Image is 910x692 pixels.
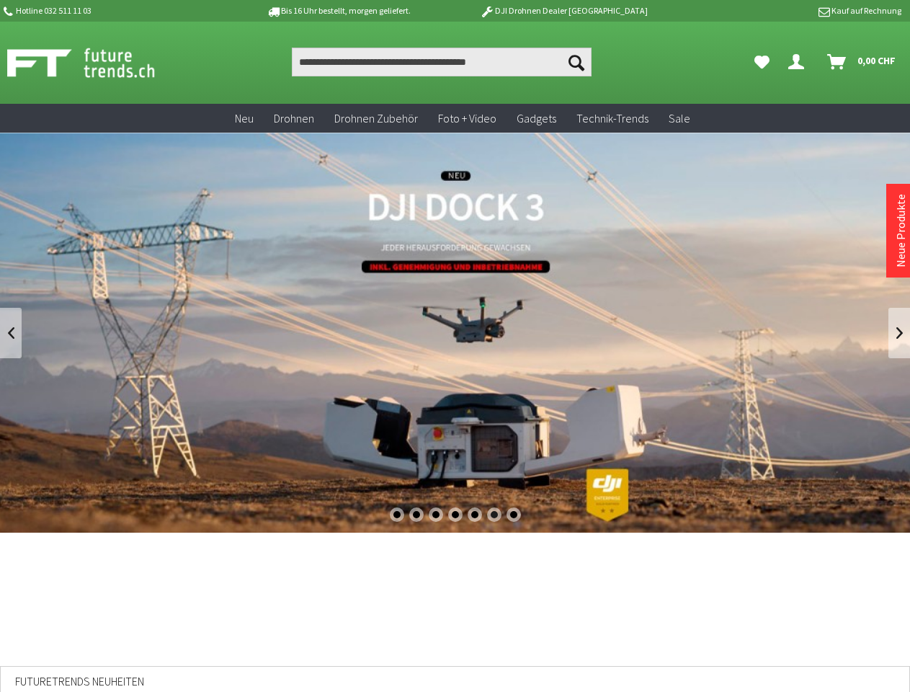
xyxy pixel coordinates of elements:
[487,507,501,522] div: 6
[428,104,507,133] a: Foto + Video
[334,111,418,125] span: Drohnen Zubehör
[677,2,901,19] p: Kauf auf Rechnung
[235,111,254,125] span: Neu
[438,111,496,125] span: Foto + Video
[821,48,903,76] a: Warenkorb
[747,48,777,76] a: Meine Favoriten
[468,507,482,522] div: 5
[451,2,676,19] p: DJI Drohnen Dealer [GEOGRAPHIC_DATA]
[893,194,908,267] a: Neue Produkte
[507,507,521,522] div: 7
[507,104,566,133] a: Gadgets
[292,48,592,76] input: Produkt, Marke, Kategorie, EAN, Artikelnummer…
[561,48,592,76] button: Suchen
[264,104,324,133] a: Drohnen
[429,507,443,522] div: 3
[274,111,314,125] span: Drohnen
[225,104,264,133] a: Neu
[448,507,463,522] div: 4
[659,104,700,133] a: Sale
[390,507,404,522] div: 1
[517,111,556,125] span: Gadgets
[782,48,816,76] a: Dein Konto
[576,111,648,125] span: Technik-Trends
[7,45,187,81] img: Shop Futuretrends - zur Startseite wechseln
[1,2,226,19] p: Hotline 032 511 11 03
[857,49,896,72] span: 0,00 CHF
[324,104,428,133] a: Drohnen Zubehör
[566,104,659,133] a: Technik-Trends
[409,507,424,522] div: 2
[669,111,690,125] span: Sale
[226,2,451,19] p: Bis 16 Uhr bestellt, morgen geliefert.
